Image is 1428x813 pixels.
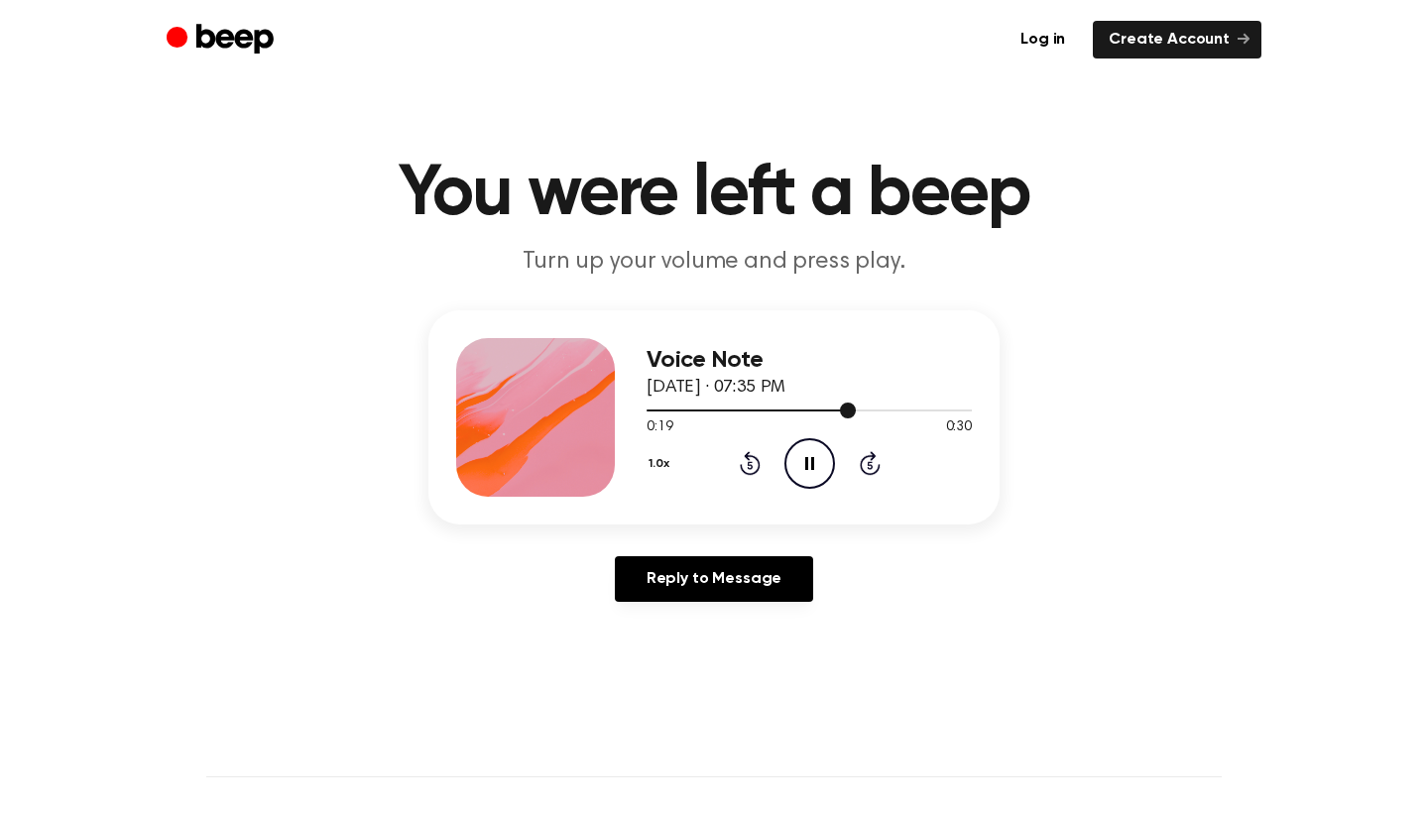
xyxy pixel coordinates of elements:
[333,246,1095,279] p: Turn up your volume and press play.
[167,21,279,59] a: Beep
[647,379,785,397] span: [DATE] · 07:35 PM
[647,417,672,438] span: 0:19
[946,417,972,438] span: 0:30
[647,447,677,481] button: 1.0x
[206,159,1222,230] h1: You were left a beep
[1093,21,1261,58] a: Create Account
[1005,21,1081,58] a: Log in
[615,556,813,602] a: Reply to Message
[647,347,972,374] h3: Voice Note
